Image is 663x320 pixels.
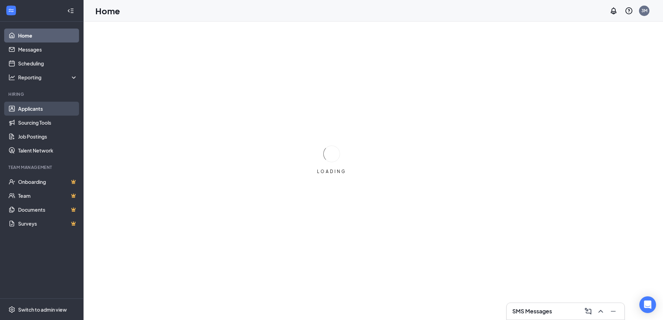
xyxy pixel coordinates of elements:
[609,7,618,15] svg: Notifications
[583,306,594,317] button: ComposeMessage
[512,307,552,315] h3: SMS Messages
[8,306,15,313] svg: Settings
[95,5,120,17] h1: Home
[597,307,605,315] svg: ChevronUp
[18,29,78,42] a: Home
[639,296,656,313] div: Open Intercom Messenger
[625,7,633,15] svg: QuestionInfo
[8,91,76,97] div: Hiring
[18,56,78,70] a: Scheduling
[67,7,74,14] svg: Collapse
[595,306,606,317] button: ChevronUp
[18,130,78,143] a: Job Postings
[8,164,76,170] div: Team Management
[641,8,647,14] div: 3M
[609,307,617,315] svg: Minimize
[18,175,78,189] a: OnboardingCrown
[18,102,78,116] a: Applicants
[584,307,592,315] svg: ComposeMessage
[18,42,78,56] a: Messages
[8,74,15,81] svg: Analysis
[18,306,67,313] div: Switch to admin view
[18,217,78,231] a: SurveysCrown
[608,306,619,317] button: Minimize
[18,143,78,157] a: Talent Network
[18,203,78,217] a: DocumentsCrown
[8,7,15,14] svg: WorkstreamLogo
[18,74,78,81] div: Reporting
[18,189,78,203] a: TeamCrown
[18,116,78,130] a: Sourcing Tools
[314,169,349,174] div: LOADING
